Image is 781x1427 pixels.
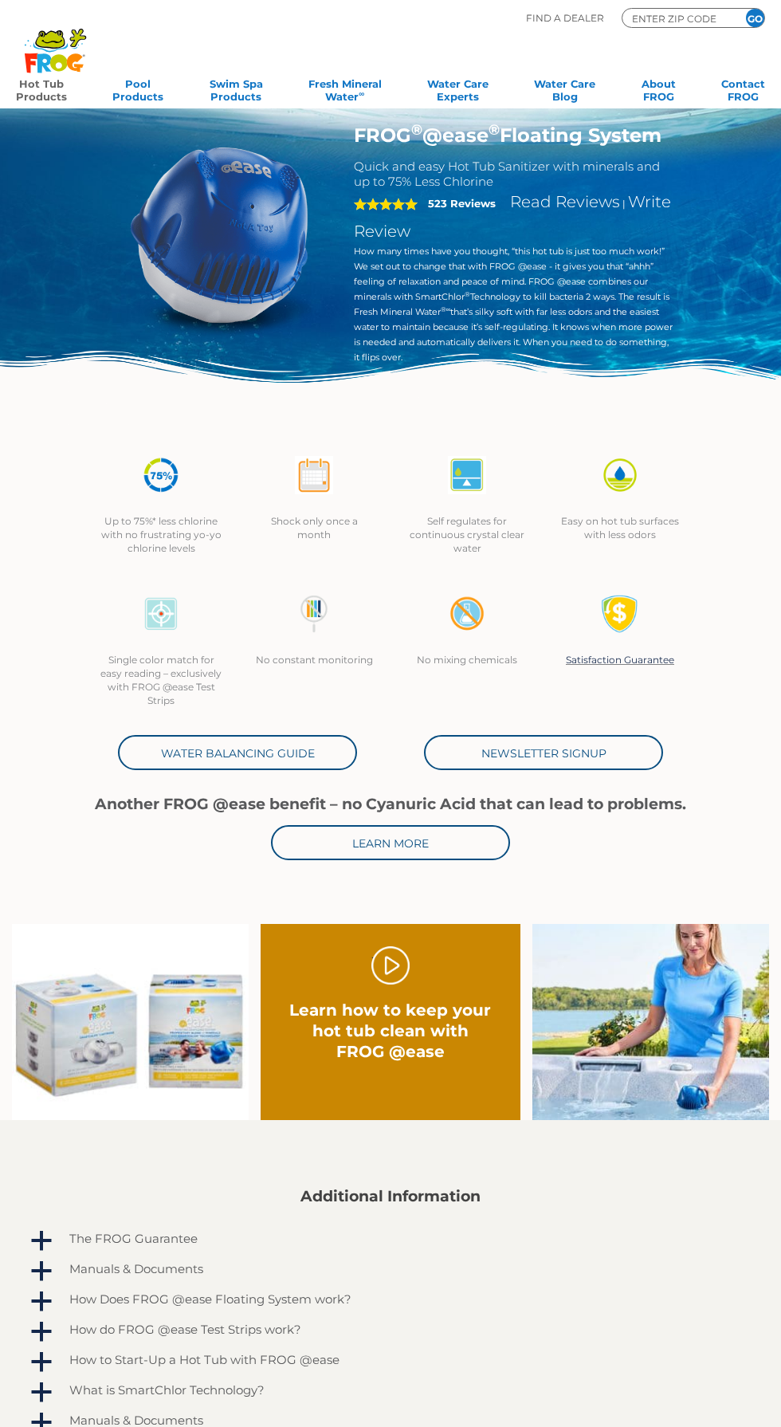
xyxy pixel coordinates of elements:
[532,924,769,1120] img: fpo-flippin-frog-2
[118,735,357,770] a: Water Balancing Guide
[406,653,528,666] p: No mixing chemicals
[601,595,639,633] img: Satisfaction Guarantee Icon
[69,1383,265,1397] h4: What is SmartChlor Technology?
[746,9,764,27] input: GO
[69,1353,339,1366] h4: How to Start-Up a Hot Tub with FROG @ease
[526,8,604,28] p: Find A Dealer
[510,192,620,211] a: Read Reviews
[286,1000,494,1062] h2: Learn how to keep your hot tub clean with FROG @ease
[16,8,95,73] img: Frog Products Logo
[354,124,673,147] h1: FROG @ease Floating System
[601,456,639,494] img: icon-atease-easy-on
[371,946,410,985] a: .
[359,89,364,98] sup: ∞
[29,1320,53,1344] span: a
[69,1323,301,1336] h4: How do FROG @ease Test Strips work?
[354,159,673,189] h2: Quick and easy Hot Tub Sanitizer with minerals and up to 75% Less Chlorine
[28,1288,753,1314] a: a How Does FROG @ease Floating System work?
[28,1379,753,1405] a: a What is SmartChlor Technology?
[100,514,222,555] p: Up to 75%* less chlorine with no frustrating yo-yo chlorine levels
[448,595,486,633] img: no-mixing1
[253,653,375,666] p: No constant monitoring
[142,456,180,494] img: icon-atease-75percent-less
[210,73,263,104] a: Swim SpaProducts
[295,595,333,633] img: no-constant-monitoring1
[28,1349,753,1374] a: a How to Start-Up a Hot Tub with FROG @ease
[271,825,510,860] a: Learn More
[29,1260,53,1284] span: a
[428,197,496,210] strong: 523 Reviews
[84,796,697,813] h1: Another FROG @ease benefit – no Cyanuric Acid that can lead to problems.
[489,121,500,139] sup: ®
[448,456,486,494] img: atease-icon-self-regulates
[69,1232,198,1245] h4: The FROG Guarantee
[29,1381,53,1405] span: a
[424,735,663,770] a: Newsletter Signup
[28,1228,753,1253] a: a The FROG Guarantee
[100,653,222,707] p: Single color match for easy reading – exclusively with FROG @ease Test Strips
[427,73,489,104] a: Water CareExperts
[411,121,422,139] sup: ®
[354,244,673,365] p: How many times have you thought, “this hot tub is just too much work!” We set out to change that ...
[29,1290,53,1314] span: a
[642,73,676,104] a: AboutFROG
[29,1350,53,1374] span: a
[622,198,626,210] span: |
[112,73,163,104] a: PoolProducts
[69,1413,203,1427] h4: Manuals & Documents
[566,654,674,666] a: Satisfaction Guarantee
[441,305,451,313] sup: ®∞
[29,1229,53,1253] span: a
[721,73,765,104] a: ContactFROG
[295,456,333,494] img: atease-icon-shock-once
[69,1292,351,1306] h4: How Does FROG @ease Floating System work?
[406,514,528,555] p: Self regulates for continuous crystal clear water
[354,198,418,210] span: 5
[12,924,249,1120] img: Ease Packaging
[16,73,67,104] a: Hot TubProducts
[28,1258,753,1284] a: a Manuals & Documents
[534,73,595,104] a: Water CareBlog
[253,514,375,541] p: Shock only once a month
[308,73,382,104] a: Fresh MineralWater∞
[559,514,681,541] p: Easy on hot tub surfaces with less odors
[465,290,470,298] sup: ®
[28,1319,753,1344] a: a How do FROG @ease Test Strips work?
[69,1262,203,1276] h4: Manuals & Documents
[108,124,330,345] img: hot-tub-product-atease-system.png
[142,595,180,633] img: icon-atease-color-match
[28,1188,753,1205] h2: Additional Information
